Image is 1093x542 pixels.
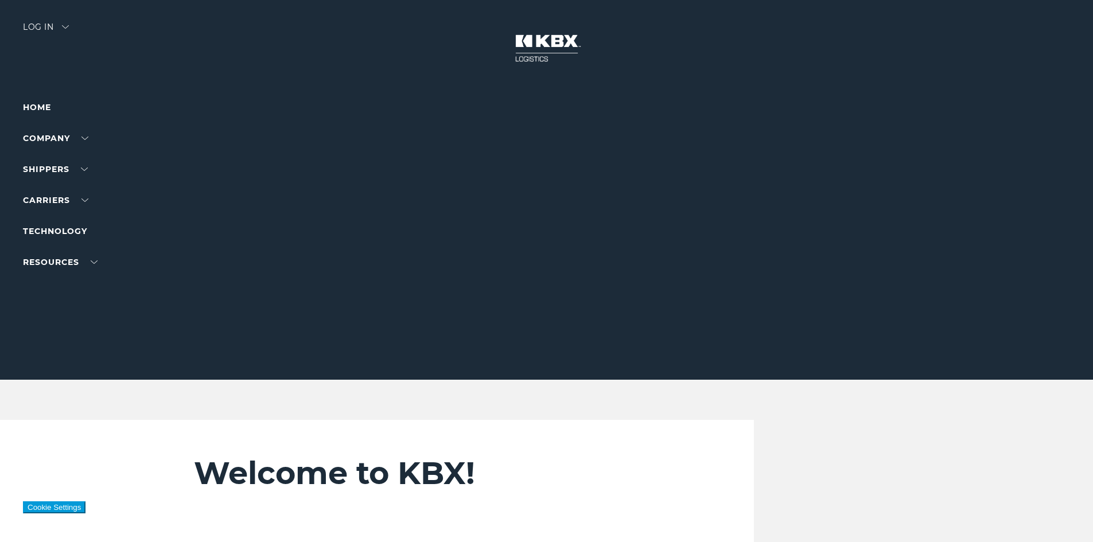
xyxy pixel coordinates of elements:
[23,102,51,112] a: Home
[23,501,85,513] button: Cookie Settings
[23,164,88,174] a: SHIPPERS
[23,257,98,267] a: RESOURCES
[23,133,88,143] a: Company
[194,454,686,492] h2: Welcome to KBX!
[62,25,69,29] img: arrow
[23,23,69,40] div: Log in
[504,23,590,73] img: kbx logo
[23,226,87,236] a: Technology
[23,195,88,205] a: Carriers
